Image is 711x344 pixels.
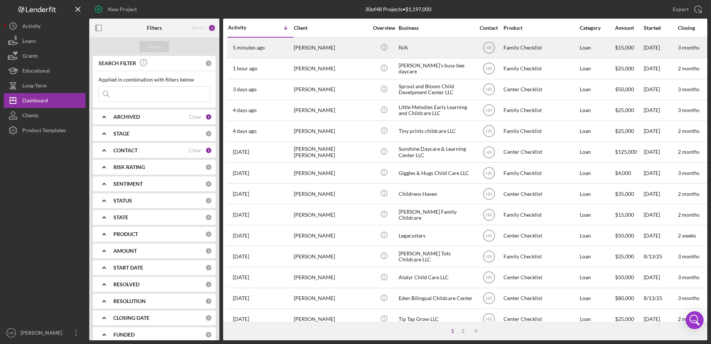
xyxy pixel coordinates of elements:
a: Educational [4,63,86,78]
button: New Project [89,2,144,17]
div: 8/13/25 [644,246,677,266]
div: [PERSON_NAME] [19,325,67,342]
div: 0 [205,181,212,187]
div: Product Templates [22,123,66,140]
b: STATUS [113,198,132,204]
div: Amount [615,25,643,31]
a: Grants [4,48,86,63]
time: 2025-08-21 21:19 [233,107,257,113]
div: 2 [458,328,468,334]
div: [DATE] [644,226,677,245]
a: Clients [4,108,86,123]
div: Loan [580,226,614,245]
div: Alatyr Child Care LLC [399,268,473,287]
time: 3 months [678,170,699,176]
div: $4,000 [615,163,643,183]
time: 3 months [678,274,699,280]
div: Started [644,25,677,31]
div: [PERSON_NAME] [294,121,368,141]
div: Center Checklist [504,268,578,287]
text: HR [486,317,492,322]
time: 2025-08-19 18:30 [233,149,249,155]
b: AMOUNT [113,248,137,254]
time: 2 months [678,211,699,218]
div: Dashboard [22,93,48,110]
div: Center Checklist [504,80,578,99]
div: [PERSON_NAME] Family Childcare [399,205,473,224]
text: HR [486,87,492,92]
time: 3 months [678,107,699,113]
time: 3 months [678,86,699,92]
time: 2025-08-14 21:25 [233,212,249,218]
div: Client [294,25,368,31]
div: [PERSON_NAME] [294,163,368,183]
div: Grants [22,48,38,65]
div: Family Checklist [504,38,578,58]
div: [PERSON_NAME] [294,38,368,58]
div: Loan [580,163,614,183]
text: HR [9,331,14,335]
div: 1 [205,147,212,154]
div: $25,000 [615,246,643,266]
time: 2025-08-13 01:28 [233,295,249,301]
button: Apply [139,41,169,52]
div: Loan [580,184,614,204]
div: [PERSON_NAME] [294,309,368,329]
b: Filters [147,25,162,31]
div: [PERSON_NAME] [294,59,368,79]
div: Activity [228,25,261,31]
text: HR [486,254,492,259]
div: Sunshine Daycare & Learning Center LLC [399,142,473,162]
div: Family Checklist [504,163,578,183]
div: Long-Term [22,78,47,95]
text: HR [486,108,492,113]
button: Export [665,2,707,17]
div: Legacystars [399,226,473,245]
div: 0 [205,214,212,221]
div: $25,000 [615,101,643,120]
b: RISK RATING [113,164,145,170]
div: Loan [580,246,614,266]
div: 0 [205,298,212,305]
text: HR [486,212,492,217]
div: Clients [22,108,38,125]
div: Center Checklist [504,309,578,329]
div: Family Checklist [504,246,578,266]
time: 2 months [678,128,699,134]
div: Product [504,25,578,31]
time: 3 months [678,253,699,259]
time: 2 weeks [678,232,696,239]
time: 2025-08-22 18:26 [233,86,257,92]
div: Clear [189,114,202,120]
div: Loans [22,34,36,50]
div: Loan [580,59,614,79]
div: $50,000 [615,80,643,99]
text: HR [486,129,492,134]
div: [DATE] [644,59,677,79]
text: HR [486,150,492,155]
button: Dashboard [4,93,86,108]
div: $125,000 [615,142,643,162]
div: [PERSON_NAME] [294,268,368,287]
button: Loans [4,34,86,48]
div: [PERSON_NAME] [294,101,368,120]
div: 0 [205,164,212,171]
b: SEARCH FILTER [99,60,136,66]
time: 2025-08-14 05:41 [233,233,249,239]
b: FUNDED [113,332,135,338]
div: [PERSON_NAME] Tots Childcare LLC [399,246,473,266]
div: Loan [580,142,614,162]
div: [PERSON_NAME] [294,246,368,266]
button: Product Templates [4,123,86,138]
time: 2025-08-13 17:49 [233,274,249,280]
div: [PERSON_NAME] [294,80,368,99]
time: 2025-08-13 21:30 [233,254,249,259]
div: [PERSON_NAME] [294,184,368,204]
time: 2 months [678,316,699,322]
div: 1 [205,114,212,120]
div: Export [673,2,689,17]
time: 2025-08-25 13:07 [233,66,257,71]
div: [PERSON_NAME] [PERSON_NAME] [294,142,368,162]
div: 0 [205,281,212,288]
